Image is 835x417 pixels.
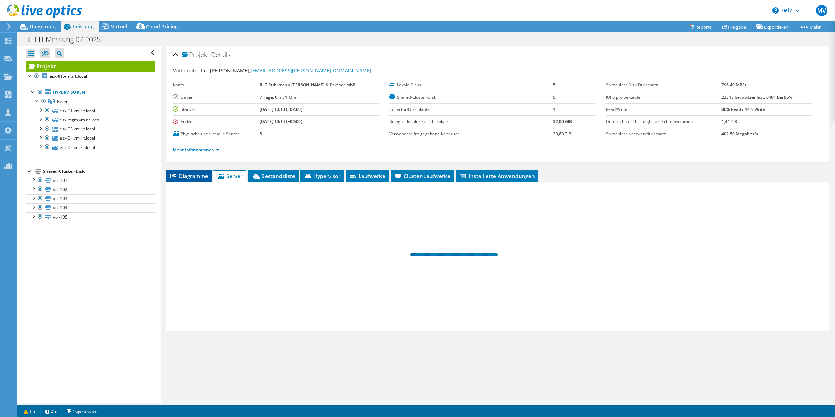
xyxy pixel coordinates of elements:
[23,36,111,43] h1: RLT IT Messung 07-2025
[553,82,556,88] b: 5
[794,21,826,32] a: Mehr
[606,82,721,89] label: Spitzenlast Disk-Durchsatz
[721,131,758,137] b: 402,50 Megabits/s
[721,119,737,125] b: 1,44 TiB
[217,172,242,179] span: Server
[26,61,155,72] a: Projekt
[684,21,717,32] a: Reports
[26,194,155,203] a: Vol-103
[459,172,535,179] span: Installierte Anwendungen
[553,119,572,125] b: 32,00 GiB
[260,106,302,112] b: [DATE] 10:13 (+02:00)
[173,147,219,153] a: Mehr Informationen
[173,130,260,137] label: Physische und virtuelle Server
[721,94,792,100] b: 23313 bei Spitzenlast, 6401 bei 95%
[169,172,208,179] span: Diagramme
[50,73,87,79] b: esx-01.vm.rlt.local
[26,125,155,134] a: esx-03.vm.rlt.local
[252,172,295,179] span: Bestandsliste
[260,82,355,88] b: RLT Ruhrmann [PERSON_NAME] & Partner mbB
[26,106,155,115] a: esx-01.vm.rlt.local
[553,131,571,137] b: 23,63 TiB
[210,67,371,74] span: [PERSON_NAME],
[173,67,209,74] label: Vorbereitet für:
[26,185,155,194] a: Vol-102
[606,94,721,101] label: IOPS pro Sekunde
[389,118,553,125] label: Belegter lokaler Speicherplatz
[173,82,260,89] label: Konto
[43,167,155,176] div: Shared-Cluster-Disk
[26,143,155,152] a: esx-02.vm.rlt.local
[816,5,827,16] span: MV
[717,21,751,32] a: Freigabe
[173,106,260,113] label: Startzeit
[721,106,765,112] b: 86% Read / 14% Write
[304,172,340,179] span: Hypervisor
[553,94,556,100] b: 5
[19,407,41,416] a: 1
[772,7,779,14] svg: \n
[211,50,230,59] span: Details
[260,131,262,137] b: 5
[26,88,155,97] a: Hypervisoren
[260,119,302,125] b: [DATE] 10:14 (+02:00)
[606,118,721,125] label: Durchschnittliches tägliches Schreibvolumen
[389,94,553,101] label: Shared-Cluster-Disk
[73,23,94,30] span: Leistung
[721,82,746,88] b: 796,40 MB/s
[173,94,260,101] label: Dauer
[61,407,104,416] a: Projektnotizen
[349,172,385,179] span: Laufwerke
[260,94,297,100] b: 7 Tage, 0 hr, 1 Min.
[26,203,155,212] a: Vol-104
[389,130,553,137] label: Verwendete freigegebene Kapazität
[146,23,178,30] span: Cloud Pricing
[389,106,553,113] label: Collector-Durchläufe
[40,407,62,416] a: 2
[30,23,56,30] span: Umgebung
[26,72,155,81] a: esx-01.vm.rlt.local
[26,212,155,221] a: Vol-105
[606,106,721,113] label: Read/Write
[751,21,794,32] a: Exportieren
[26,176,155,185] a: Vol-101
[173,118,260,125] label: Endzeit
[26,134,155,143] a: esx-04.vm.rlt.local
[26,115,155,124] a: esx-mgm.vm.rlt.local
[394,172,450,179] span: Cluster-Laufwerke
[111,23,129,30] span: Virtuell
[57,99,68,105] span: Essen
[26,97,155,106] a: Essen
[250,67,371,74] a: [EMAIL_ADDRESS][PERSON_NAME][DOMAIN_NAME]
[182,51,209,58] span: Projekt
[389,82,553,89] label: Lokale Disks
[553,106,556,112] b: 1
[606,130,721,137] label: Spitzenlast Netzwerkdurchsatz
